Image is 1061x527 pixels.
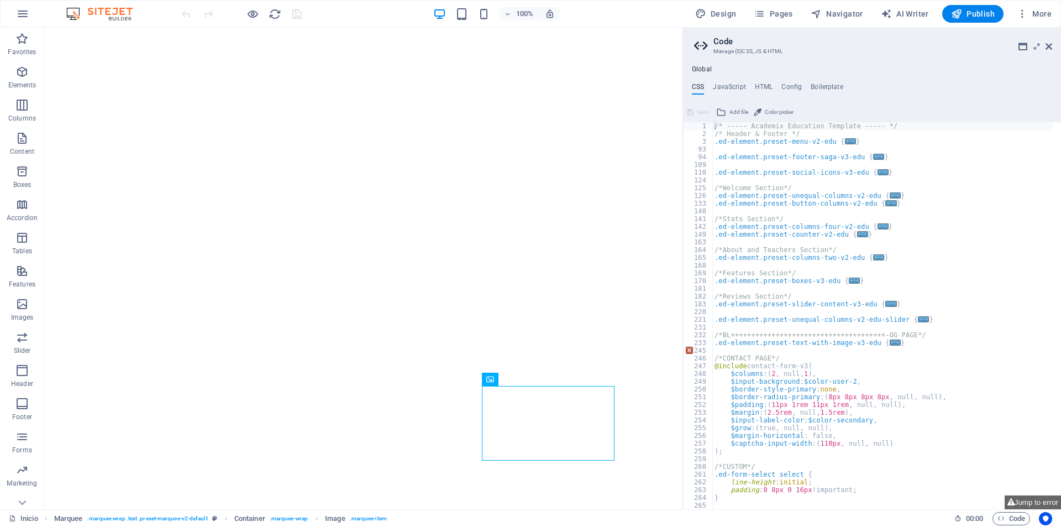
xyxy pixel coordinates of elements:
[13,180,31,189] p: Boxes
[270,512,308,525] span: . marquee-wrap
[684,293,713,300] div: 182
[729,106,748,119] span: Add file
[684,308,713,316] div: 220
[684,300,713,308] div: 183
[684,130,713,138] div: 2
[684,447,713,455] div: 258
[713,46,1030,56] h3: Manage (S)CSS, JS & HTML
[684,184,713,192] div: 125
[876,5,933,23] button: AI Writer
[8,114,36,123] p: Columns
[878,223,889,229] span: ...
[684,207,713,215] div: 140
[684,169,713,176] div: 110
[684,200,713,207] div: 133
[516,7,534,20] h6: 100%
[684,246,713,254] div: 164
[684,463,713,471] div: 260
[811,83,843,95] h4: Boilerplate
[684,393,713,401] div: 251
[684,502,713,509] div: 265
[684,478,713,486] div: 262
[754,8,792,19] span: Pages
[684,323,713,331] div: 231
[811,8,863,19] span: Navigator
[325,512,345,525] span: Click to select. Double-click to edit
[684,378,713,385] div: 249
[11,379,33,388] p: Header
[10,147,34,156] p: Content
[886,200,897,206] span: ...
[684,494,713,502] div: 264
[881,8,929,19] span: AI Writer
[684,339,713,347] div: 233
[713,83,745,95] h4: JavaScript
[692,65,712,74] h4: Global
[684,254,713,262] div: 165
[684,262,713,269] div: 168
[684,409,713,416] div: 253
[234,512,265,525] span: Click to select. Double-click to edit
[246,7,259,20] button: Click here to leave preview mode and continue editing
[1017,8,1052,19] span: More
[64,7,146,20] img: Editor Logo
[14,346,31,355] p: Slider
[684,269,713,277] div: 169
[54,512,387,525] nav: breadcrumb
[1039,512,1052,525] button: Usercentrics
[954,512,984,525] h6: Session time
[713,36,1052,46] h2: Code
[890,192,901,199] span: ...
[684,145,713,153] div: 93
[684,285,713,293] div: 181
[806,5,868,23] button: Navigator
[500,7,539,20] button: 100%
[849,278,860,284] span: ...
[350,512,387,525] span: . marquee-item
[684,223,713,231] div: 142
[684,161,713,169] div: 109
[684,471,713,478] div: 261
[695,8,737,19] span: Design
[9,512,38,525] a: Click to cancel selection. Double-click to open Pages
[268,7,281,20] button: reload
[684,401,713,409] div: 252
[974,514,975,523] span: :
[684,316,713,323] div: 221
[755,83,773,95] h4: HTML
[966,512,983,525] span: 00 00
[684,424,713,432] div: 255
[87,512,207,525] span: . marquee-wrap .test .preset-marquee-v2-default
[992,512,1030,525] button: Code
[12,247,32,255] p: Tables
[873,154,884,160] span: ...
[12,446,32,455] p: Forms
[845,138,856,144] span: ...
[886,301,897,307] span: ...
[1012,5,1056,23] button: More
[11,313,34,322] p: Images
[684,122,713,130] div: 1
[878,169,889,175] span: ...
[545,9,555,19] i: On resize automatically adjust zoom level to fit chosen device.
[684,331,713,339] div: 232
[684,370,713,378] div: 248
[684,362,713,370] div: 247
[684,176,713,184] div: 124
[54,512,83,525] span: Marquee
[684,385,713,393] div: 250
[890,340,901,346] span: ...
[752,106,795,119] button: Color picker
[9,280,35,289] p: Features
[765,106,794,119] span: Color picker
[684,215,713,223] div: 141
[684,153,713,161] div: 94
[997,512,1025,525] span: Code
[942,5,1004,23] button: Publish
[684,486,713,494] div: 263
[7,213,38,222] p: Accordion
[691,5,741,23] div: Design (Ctrl+Alt+Y)
[684,347,713,354] div: 245
[684,455,713,463] div: 259
[684,432,713,440] div: 256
